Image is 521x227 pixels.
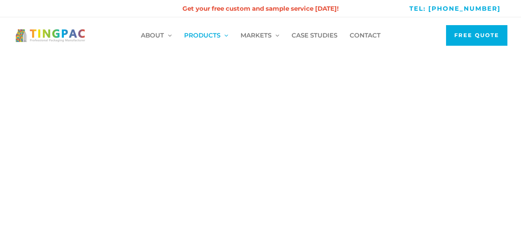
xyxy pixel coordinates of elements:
[164,17,172,54] span: Menu Toggle
[350,17,381,54] span: Contact
[184,17,220,54] span: Products
[292,17,337,54] span: Case Studies
[220,17,228,54] span: Menu Toggle
[135,17,387,54] nav: 网站导航
[446,25,508,46] a: Free Quote
[178,17,234,54] a: Products菜单切换Menu Toggle
[343,17,387,54] a: Contact
[135,17,178,54] a: About菜单切换Menu Toggle
[182,5,339,12] strong: Get your free custom and sample service [DATE]!
[14,28,88,43] img: Ting Packaging
[141,17,164,54] span: About
[271,17,279,54] span: Menu Toggle
[241,17,271,54] span: Markets
[234,17,285,54] a: Markets菜单切换Menu Toggle
[285,17,343,54] a: Case Studies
